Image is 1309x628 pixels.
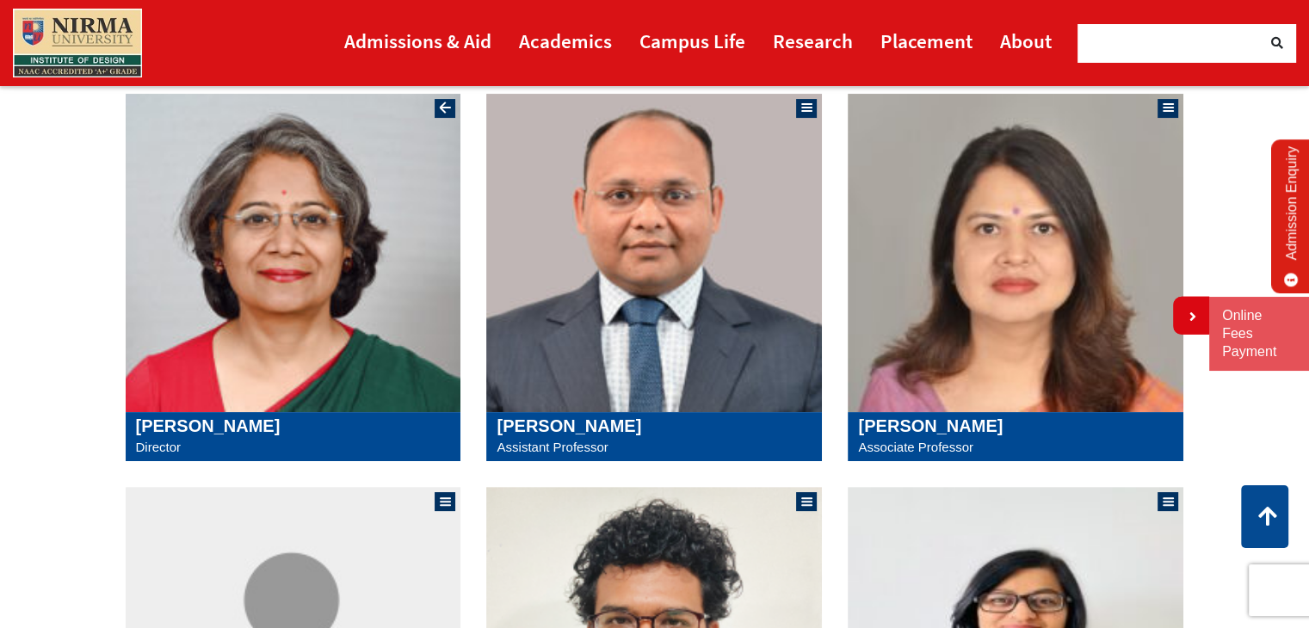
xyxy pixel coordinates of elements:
[519,22,612,60] a: Academics
[858,416,1173,436] h5: [PERSON_NAME]
[136,436,451,459] p: Director
[136,416,451,436] h5: [PERSON_NAME]
[858,436,1173,459] p: Associate Professor
[773,22,853,60] a: Research
[126,94,461,412] img: Sangita Shroff
[497,416,812,459] a: [PERSON_NAME] Assistant Professor
[497,416,812,436] h5: [PERSON_NAME]
[13,9,142,77] img: main_logo
[1000,22,1052,60] a: About
[486,94,822,412] img: Ajay Goyal
[848,94,1183,412] img: Kanupriya Taneja
[858,416,1173,459] a: [PERSON_NAME] Associate Professor
[497,436,812,459] p: Assistant Professor
[344,22,491,60] a: Admissions & Aid
[880,22,972,60] a: Placement
[136,416,451,459] a: [PERSON_NAME] Director
[1222,307,1296,360] a: Online Fees Payment
[639,22,745,60] a: Campus Life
